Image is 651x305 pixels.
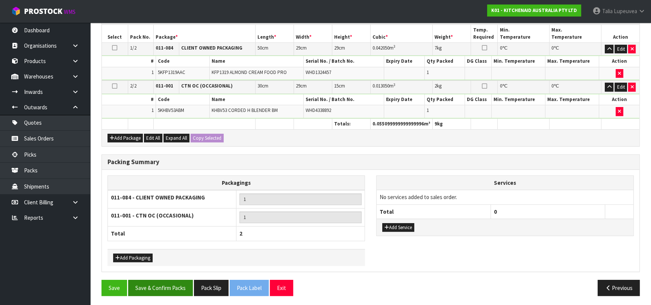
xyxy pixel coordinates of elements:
[255,25,294,42] th: Length
[377,204,491,219] th: Total
[334,83,339,89] span: 15
[384,56,424,67] th: Expiry Date
[550,42,601,56] td: ℃
[551,83,554,89] span: 0
[64,8,76,15] small: WMS
[602,8,613,15] span: Talia
[294,80,332,94] td: cm
[550,25,601,42] th: Max. Temperature
[433,42,471,56] td: kg
[303,94,384,105] th: Serial No. / Batch No.
[471,25,498,42] th: Temp. Required
[111,212,194,219] strong: 011-001 - CTN OC (OCCASIONAL)
[158,107,184,113] span: 5KHBV53ABM
[599,94,639,105] th: Action
[371,80,433,94] td: m
[113,254,153,263] button: Add Packaging
[435,83,437,89] span: 2
[492,56,545,67] th: Min. Temperature
[230,280,269,296] button: Pack Label
[255,80,294,94] td: cm
[372,83,389,89] span: 0.013050
[377,176,633,190] th: Services
[487,5,581,17] a: K01 - KITCHENAID AUSTRALIA PTY LTD
[465,56,492,67] th: DG Class
[212,107,278,113] span: KHBV53 CORDED H BLENDER BM
[424,56,465,67] th: Qty Packed
[158,69,185,75] span: 5KFP1319AAC
[154,25,256,42] th: Package
[101,280,127,296] button: Save
[128,280,193,296] button: Save & Confirm Packs
[371,118,433,129] th: m³
[194,280,229,296] button: Pack Slip
[294,42,332,56] td: cm
[332,118,370,129] th: Totals:
[384,94,424,105] th: Expiry Date
[435,121,437,127] span: 9
[614,8,637,15] span: Lupeuvea
[424,94,465,105] th: Qty Packed
[164,134,189,143] button: Expand All
[545,56,599,67] th: Max. Temperature
[394,44,395,49] sup: 3
[498,42,550,56] td: ℃
[102,94,156,105] th: #
[303,56,384,67] th: Serial No. / Batch No.
[111,194,205,201] strong: 011-084 - CLIENT OWNED PACKAGING
[615,45,627,54] button: Edit
[130,83,136,89] span: 2/2
[332,80,370,94] td: cm
[334,45,339,51] span: 29
[156,83,173,89] strong: 011-001
[151,69,154,75] span: 1
[24,6,62,16] span: ProStock
[212,69,287,75] span: KFP1319 ALMOND CREAM FOOD PRO
[494,208,497,215] span: 0
[270,280,293,296] button: Exit
[550,80,601,94] td: ℃
[433,80,471,94] td: kg
[209,56,303,67] th: Name
[181,83,233,89] strong: CTN OC (OCCASIONAL)
[435,45,437,51] span: 7
[151,107,154,113] span: 1
[257,45,262,51] span: 50
[296,45,300,51] span: 29
[372,121,424,127] span: 0.055099999999999996
[166,135,187,141] span: Expand All
[128,25,153,42] th: Pack No.
[394,82,395,87] sup: 3
[332,25,370,42] th: Height
[371,42,433,56] td: m
[156,94,209,105] th: Code
[191,134,224,143] button: Copy Selected
[500,83,502,89] span: 0
[382,223,414,232] button: Add Service
[306,107,331,113] span: WHD4338892
[107,159,634,166] h3: Packing Summary
[491,7,577,14] strong: K01 - KITCHENAID AUSTRALIA PTY LTD
[296,83,300,89] span: 29
[102,25,128,42] th: Select
[372,45,389,51] span: 0.042050
[181,45,242,51] strong: CLIENT OWNED PACKAGING
[107,134,143,143] button: Add Package
[156,45,173,51] strong: 011-084
[427,69,429,75] span: 1
[377,190,633,204] td: No services added to sales order.
[433,25,471,42] th: Weight
[498,25,550,42] th: Min. Temperature
[492,94,545,105] th: Min. Temperature
[102,56,156,67] th: #
[551,45,554,51] span: 0
[601,25,639,42] th: Action
[599,56,639,67] th: Action
[465,94,492,105] th: DG Class
[371,25,433,42] th: Cubic
[255,42,294,56] td: cm
[257,83,262,89] span: 30
[108,176,365,190] th: Packagings
[11,6,21,16] img: cube-alt.png
[433,118,471,129] th: kg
